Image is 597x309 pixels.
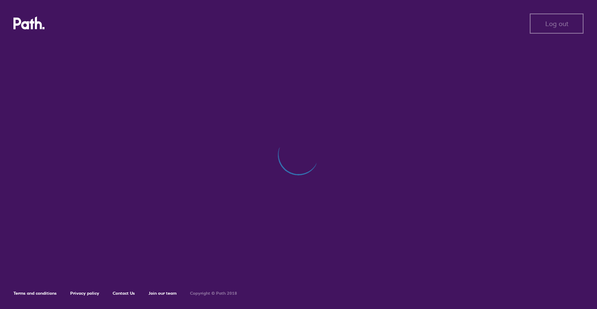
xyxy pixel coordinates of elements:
a: Privacy policy [70,290,99,296]
a: Terms and conditions [13,290,57,296]
h6: Copyright © Path 2018 [190,291,237,296]
button: Log out [530,13,584,34]
a: Contact Us [113,290,135,296]
a: Join our team [148,290,177,296]
span: Log out [545,20,568,27]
